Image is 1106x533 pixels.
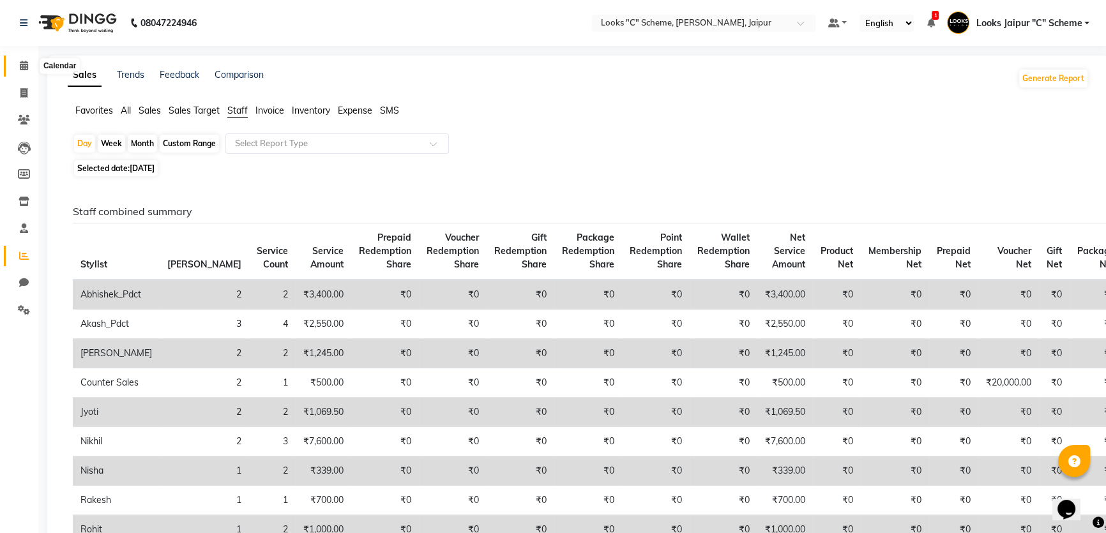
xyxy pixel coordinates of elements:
[1039,427,1070,456] td: ₹0
[554,398,622,427] td: ₹0
[622,368,690,398] td: ₹0
[813,368,861,398] td: ₹0
[868,245,921,270] span: Membership Net
[772,232,805,270] span: Net Service Amount
[978,398,1039,427] td: ₹0
[622,456,690,486] td: ₹0
[73,339,160,368] td: [PERSON_NAME]
[257,245,288,270] span: Service Count
[160,339,249,368] td: 2
[947,11,969,34] img: Looks Jaipur "C" Scheme
[978,368,1039,398] td: ₹20,000.00
[622,310,690,339] td: ₹0
[160,486,249,515] td: 1
[554,339,622,368] td: ₹0
[139,105,161,116] span: Sales
[927,17,934,29] a: 1
[813,280,861,310] td: ₹0
[296,368,351,398] td: ₹500.00
[487,310,554,339] td: ₹0
[861,310,929,339] td: ₹0
[813,427,861,456] td: ₹0
[310,245,344,270] span: Service Amount
[690,368,757,398] td: ₹0
[73,398,160,427] td: Jyoti
[622,427,690,456] td: ₹0
[929,398,978,427] td: ₹0
[160,69,199,80] a: Feedback
[622,280,690,310] td: ₹0
[622,398,690,427] td: ₹0
[296,398,351,427] td: ₹1,069.50
[1039,398,1070,427] td: ₹0
[73,280,160,310] td: Abhishek_Pdct
[976,17,1082,30] span: Looks Jaipur "C" Scheme
[169,105,220,116] span: Sales Target
[215,69,264,80] a: Comparison
[929,456,978,486] td: ₹0
[167,259,241,270] span: [PERSON_NAME]
[249,456,296,486] td: 2
[73,368,160,398] td: Counter Sales
[419,456,487,486] td: ₹0
[937,245,971,270] span: Prepaid Net
[296,486,351,515] td: ₹700.00
[861,398,929,427] td: ₹0
[997,245,1031,270] span: Voucher Net
[821,245,853,270] span: Product Net
[690,456,757,486] td: ₹0
[562,232,614,270] span: Package Redemption Share
[1039,486,1070,515] td: ₹0
[33,5,120,41] img: logo
[978,280,1039,310] td: ₹0
[978,427,1039,456] td: ₹0
[296,280,351,310] td: ₹3,400.00
[1039,368,1070,398] td: ₹0
[80,259,107,270] span: Stylist
[690,280,757,310] td: ₹0
[861,280,929,310] td: ₹0
[74,135,95,153] div: Day
[690,486,757,515] td: ₹0
[419,398,487,427] td: ₹0
[487,398,554,427] td: ₹0
[622,339,690,368] td: ₹0
[813,486,861,515] td: ₹0
[487,456,554,486] td: ₹0
[249,486,296,515] td: 1
[487,486,554,515] td: ₹0
[351,486,419,515] td: ₹0
[554,486,622,515] td: ₹0
[978,310,1039,339] td: ₹0
[160,310,249,339] td: 3
[73,427,160,456] td: Nikhil
[249,280,296,310] td: 2
[419,427,487,456] td: ₹0
[554,427,622,456] td: ₹0
[351,339,419,368] td: ₹0
[487,427,554,456] td: ₹0
[757,368,813,398] td: ₹500.00
[861,427,929,456] td: ₹0
[419,280,487,310] td: ₹0
[757,280,813,310] td: ₹3,400.00
[249,427,296,456] td: 3
[487,280,554,310] td: ₹0
[1052,482,1093,520] iframe: chat widget
[160,280,249,310] td: 2
[929,427,978,456] td: ₹0
[130,163,155,173] span: [DATE]
[813,339,861,368] td: ₹0
[929,368,978,398] td: ₹0
[351,368,419,398] td: ₹0
[117,69,144,80] a: Trends
[359,232,411,270] span: Prepaid Redemption Share
[227,105,248,116] span: Staff
[351,310,419,339] td: ₹0
[690,310,757,339] td: ₹0
[690,339,757,368] td: ₹0
[73,486,160,515] td: Rakesh
[757,427,813,456] td: ₹7,600.00
[351,398,419,427] td: ₹0
[813,456,861,486] td: ₹0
